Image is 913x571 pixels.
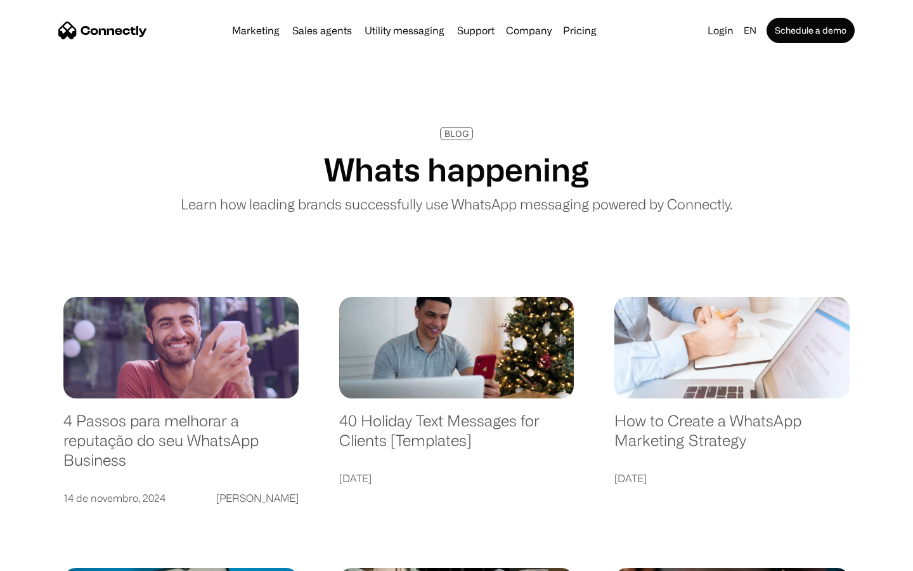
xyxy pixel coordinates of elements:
a: How to Create a WhatsApp Marketing Strategy [614,411,850,463]
a: Utility messaging [359,25,450,36]
h1: Whats happening [324,150,589,188]
a: Login [703,22,739,39]
a: Marketing [227,25,285,36]
div: en [739,22,764,39]
div: [DATE] [614,469,647,487]
div: en [744,22,756,39]
div: Company [506,22,552,39]
a: Schedule a demo [767,18,855,43]
a: Sales agents [287,25,357,36]
p: Learn how leading brands successfully use WhatsApp messaging powered by Connectly. [181,194,732,214]
a: home [58,21,147,40]
div: 14 de novembro, 2024 [63,489,165,507]
a: 4 Passos para melhorar a reputação do seu WhatsApp Business [63,411,299,482]
div: Company [502,22,555,39]
a: Pricing [558,25,602,36]
a: 40 Holiday Text Messages for Clients [Templates] [339,411,574,463]
div: BLOG [444,129,469,138]
a: Support [452,25,500,36]
div: [DATE] [339,469,372,487]
div: [PERSON_NAME] [216,489,299,507]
